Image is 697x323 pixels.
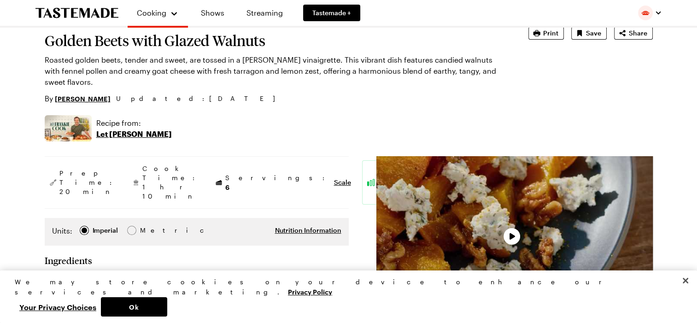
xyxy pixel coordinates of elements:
[52,225,159,238] div: Imperial Metric
[45,54,503,88] p: Roasted golden beets, tender and sweet, are tossed in a [PERSON_NAME] vinaigrette. This vibrant d...
[312,8,351,18] span: Tastemade +
[376,156,653,312] video-js: Video Player
[638,6,653,20] img: Profile picture
[45,115,92,141] img: Show where recipe is used
[59,169,117,196] span: Prep Time: 20 min
[45,32,503,49] h1: Golden Beets with Glazed Walnuts
[45,255,92,266] h2: Ingredients
[93,225,118,235] div: Imperial
[614,27,653,40] button: Share
[586,29,601,38] span: Save
[303,5,360,21] a: Tastemade +
[55,94,111,104] a: [PERSON_NAME]
[140,225,159,235] div: Metric
[35,8,118,18] a: To Tastemade Home Page
[137,8,166,17] span: Cooking
[675,270,696,291] button: Close
[225,173,329,192] span: Servings:
[504,228,520,245] button: Play Video
[571,27,607,40] button: Save recipe
[275,226,341,235] button: Nutrition Information
[116,94,284,104] span: Updated : [DATE]
[140,225,160,235] span: Metric
[15,297,101,317] button: Your Privacy Choices
[93,225,119,235] span: Imperial
[96,129,172,140] p: Let [PERSON_NAME]
[142,164,199,201] span: Cook Time: 1 hr 10 min
[288,287,332,296] a: More information about your privacy, opens in a new tab
[101,297,167,317] button: Ok
[629,29,647,38] span: Share
[638,6,662,20] button: Profile picture
[45,93,111,104] p: By
[15,277,674,317] div: Privacy
[137,4,179,22] button: Cooking
[96,117,172,129] p: Recipe from:
[225,182,229,191] span: 6
[334,178,351,187] button: Scale
[96,117,172,140] a: Recipe from:Let [PERSON_NAME]
[543,29,558,38] span: Print
[528,27,564,40] button: Print
[52,225,72,236] label: Units:
[15,277,674,297] div: We may store cookies on your device to enhance our services and marketing.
